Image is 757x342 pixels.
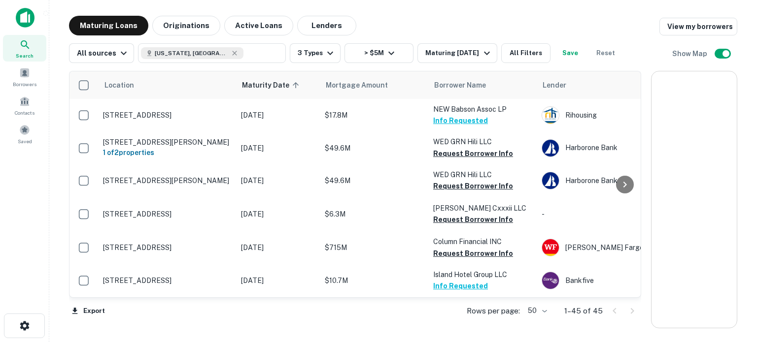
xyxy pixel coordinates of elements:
div: Bankfive [542,272,689,289]
img: picture [542,272,559,289]
button: Originations [152,16,220,35]
p: [STREET_ADDRESS] [103,210,231,218]
span: Contacts [15,109,34,117]
p: [STREET_ADDRESS] [103,111,231,120]
p: [STREET_ADDRESS] [103,243,231,252]
span: [US_STATE], [GEOGRAPHIC_DATA] [155,49,229,58]
a: Search [3,35,46,62]
p: $17.8M [325,110,423,121]
img: picture [542,239,559,256]
img: picture [542,140,559,156]
span: Lender [543,79,566,91]
p: [STREET_ADDRESS][PERSON_NAME] [103,138,231,147]
p: NEW Babson Assoc LP [433,104,532,115]
p: [DATE] [241,275,315,286]
img: picture [542,107,559,124]
button: Request Borrower Info [433,180,513,192]
button: Maturing Loans [69,16,148,35]
span: Location [104,79,134,91]
p: [DATE] [241,175,315,186]
p: 1–45 of 45 [564,305,603,317]
button: Reset [590,43,621,63]
th: Lender [537,71,694,99]
p: Island Hotel Group LLC [433,269,532,280]
th: Maturity Date [236,71,320,99]
p: [PERSON_NAME] Cxxxii LLC [433,203,532,214]
p: [DATE] [241,242,315,253]
a: Borrowers [3,63,46,90]
p: [DATE] [241,209,315,219]
div: Maturing [DATE] [425,47,492,59]
button: > $5M [344,43,413,63]
th: Location [98,71,236,99]
img: picture [542,172,559,189]
a: Contacts [3,92,46,119]
button: All sources [69,43,134,63]
button: Save your search to get updates of matches that match your search criteria. [554,43,586,63]
th: Mortgage Amount [320,71,428,99]
p: - [542,209,689,219]
span: Borrower Name [434,79,486,91]
div: [PERSON_NAME] Fargo [542,239,689,256]
span: Search [16,52,34,60]
div: Harborone Bank [542,172,689,189]
span: Saved [18,137,32,145]
p: $715M [325,242,423,253]
p: [STREET_ADDRESS][PERSON_NAME] [103,176,231,185]
button: Export [69,304,107,318]
button: Info Requested [433,280,488,292]
p: $49.6M [325,175,423,186]
h6: 1 of 2 properties [103,147,231,158]
div: Rihousing [542,106,689,124]
button: Request Borrower Info [433,148,513,159]
p: $6.3M [325,209,423,219]
a: View my borrowers [659,18,737,35]
p: WED GRN Hili LLC [433,169,532,180]
p: Column Financial INC [433,236,532,247]
iframe: Chat Widget [708,232,757,279]
p: [STREET_ADDRESS] [103,276,231,285]
h6: Show Map [672,48,709,59]
p: [DATE] [241,143,315,154]
button: All Filters [501,43,551,63]
img: capitalize-icon.png [16,8,34,28]
p: WED GRN Hili LLC [433,136,532,147]
p: [DATE] [241,110,315,121]
div: All sources [77,47,130,59]
button: Active Loans [224,16,293,35]
p: $49.6M [325,143,423,154]
button: Info Requested [433,115,488,126]
button: Maturing [DATE] [417,43,497,63]
span: Borrowers [13,80,36,88]
span: Mortgage Amount [326,79,401,91]
div: 50 [524,304,549,318]
div: Harborone Bank [542,139,689,157]
p: $10.7M [325,275,423,286]
button: Lenders [297,16,356,35]
button: Request Borrower Info [433,214,513,225]
p: Rows per page: [467,305,520,317]
a: Saved [3,121,46,147]
button: Request Borrower Info [433,248,513,259]
span: Maturity Date [242,79,302,91]
button: 3 Types [290,43,341,63]
th: Borrower Name [428,71,537,99]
